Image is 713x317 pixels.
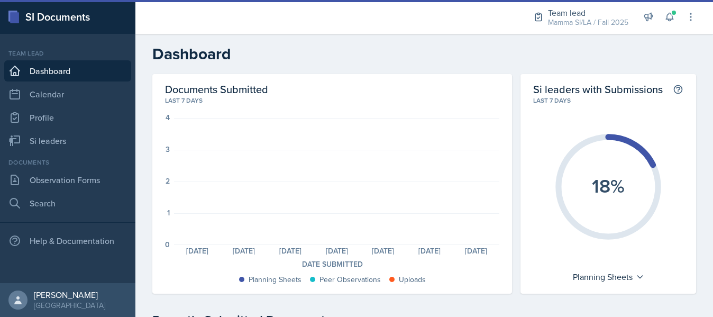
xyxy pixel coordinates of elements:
[166,146,170,153] div: 3
[533,83,663,96] h2: Si leaders with Submissions
[319,274,381,285] div: Peer Observations
[4,193,131,214] a: Search
[166,114,170,121] div: 4
[314,247,360,255] div: [DATE]
[165,96,499,105] div: Last 7 days
[4,158,131,167] div: Documents
[221,247,267,255] div: [DATE]
[34,300,105,311] div: [GEOGRAPHIC_DATA]
[4,169,131,191] a: Observation Forms
[152,44,696,64] h2: Dashboard
[453,247,499,255] div: [DATE]
[568,268,650,285] div: Planning Sheets
[406,247,453,255] div: [DATE]
[548,6,628,19] div: Team lead
[165,241,170,248] div: 0
[166,177,170,185] div: 2
[399,274,426,285] div: Uploads
[4,60,131,81] a: Dashboard
[4,107,131,128] a: Profile
[267,247,314,255] div: [DATE]
[165,259,499,270] div: Date Submitted
[165,83,499,96] h2: Documents Submitted
[4,230,131,251] div: Help & Documentation
[249,274,301,285] div: Planning Sheets
[592,172,625,200] text: 18%
[4,84,131,105] a: Calendar
[360,247,406,255] div: [DATE]
[4,49,131,58] div: Team lead
[4,130,131,151] a: Si leaders
[548,17,628,28] div: Mamma SI/LA / Fall 2025
[34,289,105,300] div: [PERSON_NAME]
[533,96,683,105] div: Last 7 days
[174,247,221,255] div: [DATE]
[167,209,170,216] div: 1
